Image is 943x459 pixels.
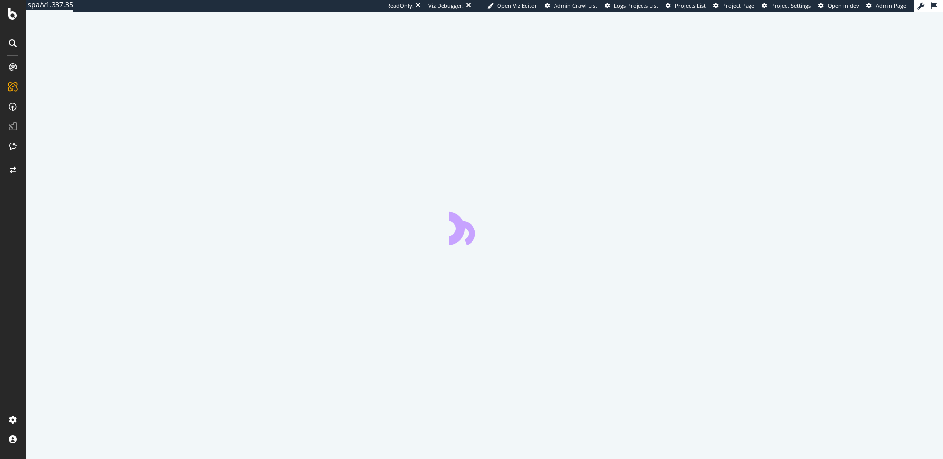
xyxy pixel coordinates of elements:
span: Project Settings [771,2,811,9]
span: Open Viz Editor [497,2,537,9]
a: Logs Projects List [605,2,658,10]
a: Open in dev [818,2,859,10]
a: Project Page [713,2,754,10]
a: Open Viz Editor [487,2,537,10]
span: Logs Projects List [614,2,658,9]
a: Projects List [666,2,706,10]
a: Admin Crawl List [545,2,597,10]
span: Projects List [675,2,706,9]
span: Project Page [722,2,754,9]
div: Viz Debugger: [428,2,464,10]
span: Admin Crawl List [554,2,597,9]
div: ReadOnly: [387,2,414,10]
span: Open in dev [828,2,859,9]
a: Admin Page [866,2,906,10]
a: Project Settings [762,2,811,10]
span: Admin Page [876,2,906,9]
div: animation [449,210,520,245]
